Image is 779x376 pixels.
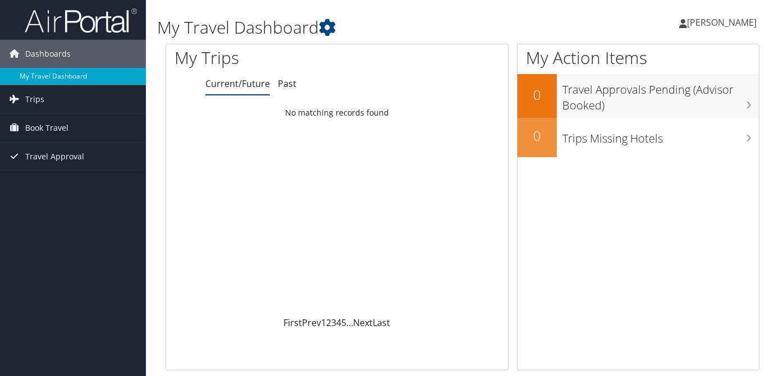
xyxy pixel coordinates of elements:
[336,317,341,329] a: 4
[517,85,557,104] h2: 0
[353,317,373,329] a: Next
[517,118,759,157] a: 0Trips Missing Hotels
[25,7,137,34] img: airportal-logo.png
[25,40,71,68] span: Dashboards
[341,317,346,329] a: 5
[331,317,336,329] a: 3
[283,317,302,329] a: First
[687,16,757,29] span: [PERSON_NAME]
[373,317,390,329] a: Last
[25,114,68,142] span: Book Travel
[562,125,759,146] h3: Trips Missing Hotels
[166,103,508,123] td: No matching records found
[157,16,564,39] h1: My Travel Dashboard
[25,85,44,113] span: Trips
[517,46,759,70] h1: My Action Items
[302,317,321,329] a: Prev
[326,317,331,329] a: 2
[517,126,557,145] h2: 0
[205,77,270,90] a: Current/Future
[562,76,759,113] h3: Travel Approvals Pending (Advisor Booked)
[175,46,357,70] h1: My Trips
[679,6,768,39] a: [PERSON_NAME]
[346,317,353,329] span: …
[517,74,759,117] a: 0Travel Approvals Pending (Advisor Booked)
[25,143,84,171] span: Travel Approval
[321,317,326,329] a: 1
[278,77,296,90] a: Past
